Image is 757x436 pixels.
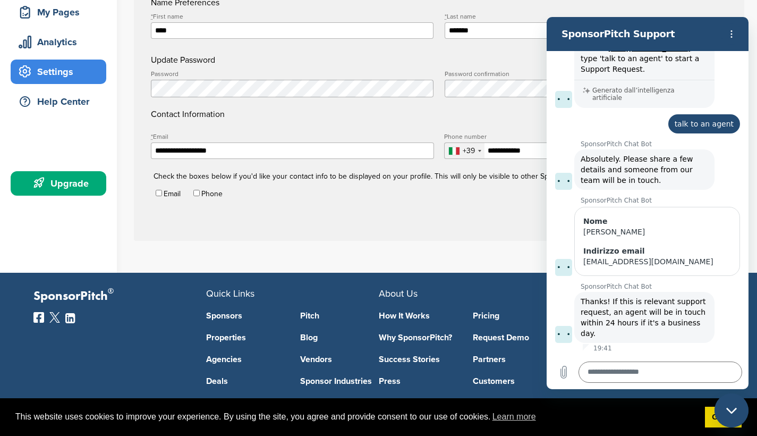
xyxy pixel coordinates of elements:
[379,377,457,385] a: Press
[151,133,434,140] label: Email
[151,54,727,66] h4: Update Password
[151,13,153,20] abbr: required
[206,288,254,299] span: Quick Links
[151,133,153,140] abbr: required
[16,62,106,81] div: Settings
[151,71,727,121] h4: Contact Information
[473,333,551,342] a: Request Demo
[15,409,696,425] span: This website uses cookies to improve your experience. By using the site, you agree and provide co...
[151,71,433,77] label: Password
[463,147,475,155] div: +39
[16,92,106,111] div: Help Center
[16,3,106,22] div: My Pages
[547,17,749,389] iframe: Finestra di messaggistica
[445,13,447,20] abbr: required
[445,143,484,158] div: Selected country
[473,377,551,385] a: Customers
[11,89,106,114] a: Help Center
[705,407,742,428] a: dismiss cookie message
[379,333,457,342] a: Why SponsorPitch?
[33,312,44,323] img: Facebook
[11,30,106,54] a: Analytics
[300,333,379,342] a: Blog
[300,377,379,385] a: Sponsor Industries
[11,60,106,84] a: Settings
[33,289,206,304] p: SponsorPitch
[715,393,749,427] iframe: Pulsante per aprire la finestra di messaggistica, conversazione in corso
[206,312,285,320] a: Sponsors
[206,377,285,385] a: Deals
[445,13,727,20] label: Last name
[491,409,538,425] a: learn more about cookies
[151,13,433,20] label: First name
[300,312,379,320] a: Pitch
[379,312,457,320] a: How It Works
[379,355,457,364] a: Success Stories
[445,71,727,77] label: Password confirmation
[49,312,60,323] img: Twitter
[108,284,114,298] span: ®
[164,189,181,198] label: Email
[16,174,106,193] div: Upgrade
[16,32,106,52] div: Analytics
[379,288,418,299] span: About Us
[444,133,727,140] label: Phone number
[206,333,285,342] a: Properties
[473,312,551,320] a: Pricing
[201,189,223,198] label: Phone
[11,171,106,196] a: Upgrade
[473,355,551,364] a: Partners
[300,355,379,364] a: Vendors
[206,355,285,364] a: Agencies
